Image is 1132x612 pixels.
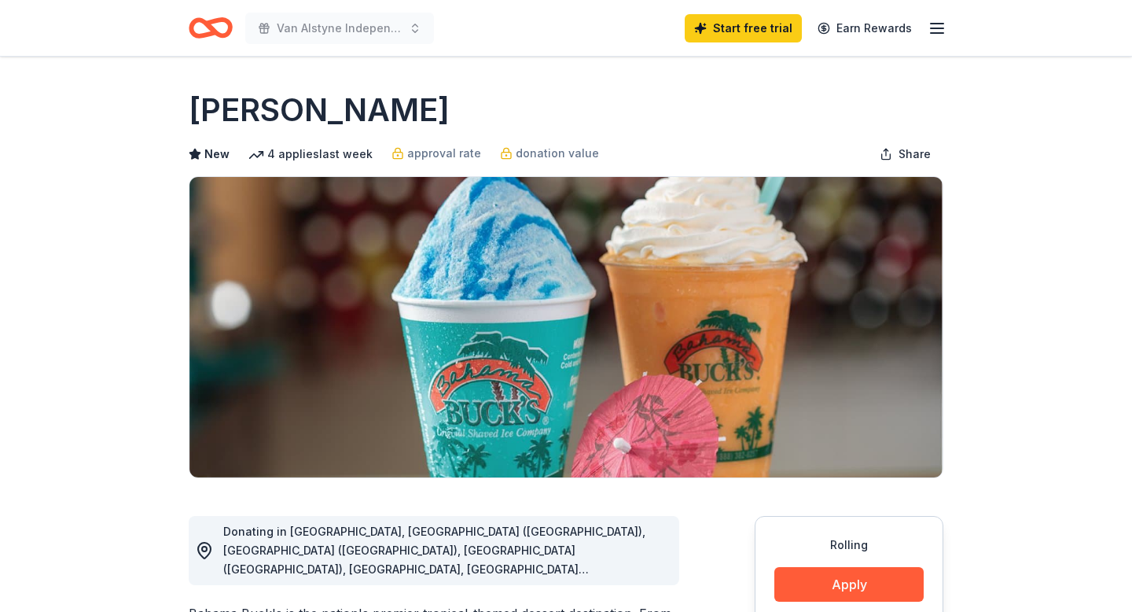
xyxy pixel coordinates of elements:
[189,88,450,132] h1: [PERSON_NAME]
[277,19,402,38] span: Van Alstyne Independent School District's Annual Fall Festival
[248,145,373,164] div: 4 applies last week
[774,567,924,602] button: Apply
[245,13,434,44] button: Van Alstyne Independent School District's Annual Fall Festival
[774,536,924,555] div: Rolling
[204,145,230,164] span: New
[899,145,931,164] span: Share
[391,144,481,163] a: approval rate
[189,177,943,477] img: Image for Bahama Buck's
[867,138,943,170] button: Share
[189,9,233,46] a: Home
[516,144,599,163] span: donation value
[808,14,921,42] a: Earn Rewards
[500,144,599,163] a: donation value
[685,14,802,42] a: Start free trial
[407,144,481,163] span: approval rate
